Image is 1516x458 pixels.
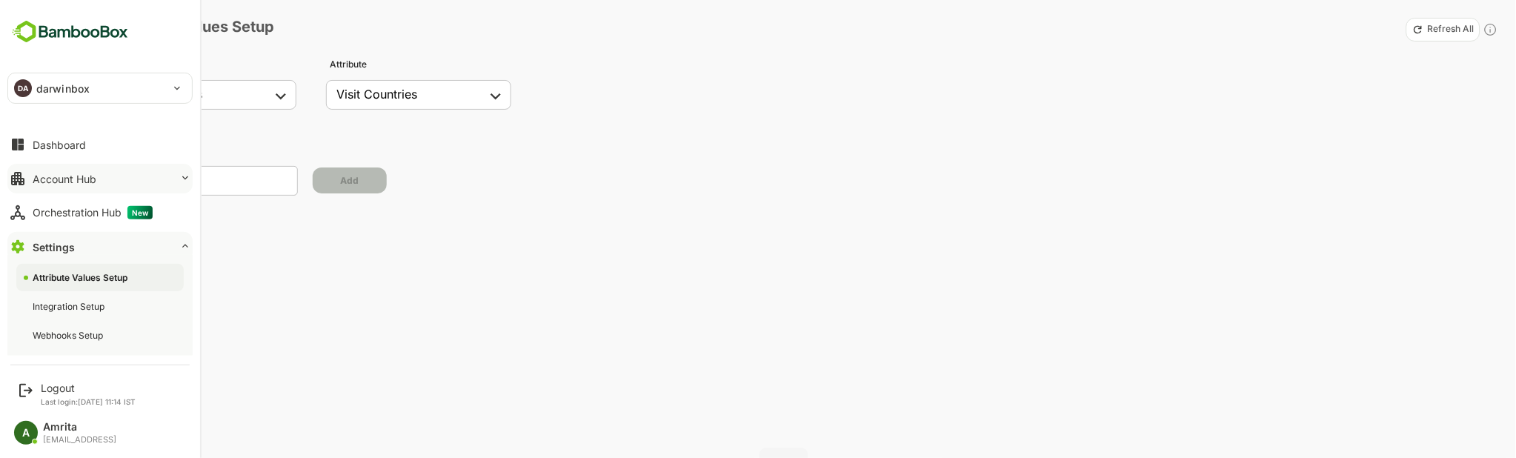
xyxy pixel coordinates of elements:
[7,18,133,46] img: BambooboxFullLogoMark.5f36c76dfaba33ec1ec1367b70bb1252.svg
[33,241,75,253] div: Settings
[7,130,193,159] button: Dashboard
[7,164,193,193] button: Account Hub
[36,81,90,96] p: darwinbox
[8,73,192,103] div: DAdarwinbox
[111,80,296,110] div: New Accounts
[336,87,488,102] div: Visit Countries
[14,79,32,97] div: DA
[7,232,193,262] button: Settings
[33,173,96,185] div: Account Hub
[43,421,116,434] div: Amrita
[41,397,136,406] p: Last login: [DATE] 11:14 IST
[43,435,116,445] div: [EMAIL_ADDRESS]
[33,206,153,219] div: Orchestration Hub
[33,271,130,284] div: Attribute Values Setup
[127,206,153,219] span: New
[113,144,1494,155] p: Add Attribute Value
[7,198,193,228] button: Orchestration HubNew
[115,59,320,70] p: Attribute Category
[14,421,38,445] div: A
[1427,24,1474,36] p: Refresh All
[1483,18,1498,41] div: Click to refresh values for all attributes in the selected attribute category
[33,300,107,313] div: Integration Setup
[1406,18,1480,42] button: Refresh All
[33,329,106,342] div: Webhooks Setup
[33,139,86,151] div: Dashboard
[41,382,136,394] div: Logout
[330,59,535,70] p: Attribute
[326,80,511,110] div: New Accounts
